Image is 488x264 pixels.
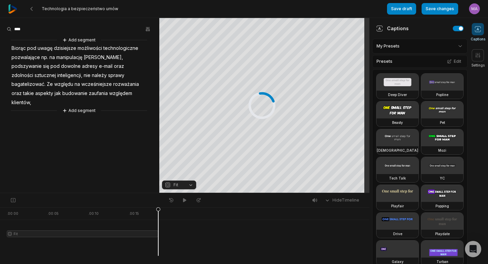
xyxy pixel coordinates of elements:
[103,44,139,53] span: technologiczne
[11,44,26,53] span: Biorąc
[98,62,113,71] span: e-mail
[42,62,50,71] span: się
[372,55,468,68] div: Presets
[88,89,108,98] span: zaufania
[61,36,97,44] button: Add segment
[113,80,140,89] span: rozważania
[41,53,49,62] span: np.
[22,89,35,98] span: takie
[465,241,481,257] div: Open Intercom Messenger
[34,71,57,80] span: sztucznej
[81,80,113,89] span: wcześniejsze
[50,62,60,71] span: pod
[377,148,418,153] h3: [DEMOGRAPHIC_DATA]
[388,92,407,97] h3: Deep Diver
[11,89,22,98] span: oraz
[60,62,81,71] span: dowolne
[438,148,446,153] h3: Mozi
[471,49,485,68] button: Settings
[376,25,409,32] div: Captions
[391,203,404,209] h3: Playfair
[8,4,17,14] img: reap
[83,53,124,62] span: [PERSON_NAME],
[26,44,37,53] span: pod
[174,182,178,188] span: Fit
[471,23,485,42] button: Captions
[54,80,74,89] span: względu
[389,175,406,181] h3: Tech Talk
[322,195,361,205] button: HideTimeline
[11,53,41,62] span: pozwalające
[11,71,34,80] span: zdolności
[74,80,81,89] span: na
[61,107,97,114] button: Add segment
[91,71,107,80] span: należy
[392,120,403,125] h3: Beasty
[440,175,445,181] h3: YC
[393,231,402,237] h3: Drive
[54,89,62,98] span: jak
[387,3,416,15] button: Save draft
[108,89,133,98] span: względem
[445,57,463,66] button: Edit
[11,98,32,107] span: klientów,
[77,44,103,53] span: możliwości
[42,6,118,12] span: Technologia a bezpieczeństwo umów
[162,181,196,189] button: Fit
[471,37,485,42] span: Captions
[81,62,98,71] span: adresy
[49,53,56,62] span: na
[35,89,54,98] span: aspekty
[435,231,450,237] h3: Playdate
[436,92,448,97] h3: Popline
[440,120,445,125] h3: Pet
[471,63,485,68] span: Settings
[435,203,449,209] h3: Popping
[11,80,46,89] span: bagatelizować.
[113,62,125,71] span: oraz
[372,39,468,54] div: My Presets
[11,62,42,71] span: podszywanie
[53,44,77,53] span: dzisiejsze
[57,71,83,80] span: inteligencji,
[107,71,125,80] span: sprawy
[422,3,458,15] button: Save changes
[37,44,53,53] span: uwagę
[56,53,83,62] span: manipulację
[83,71,91,80] span: nie
[46,80,54,89] span: Ze
[62,89,88,98] span: budowanie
